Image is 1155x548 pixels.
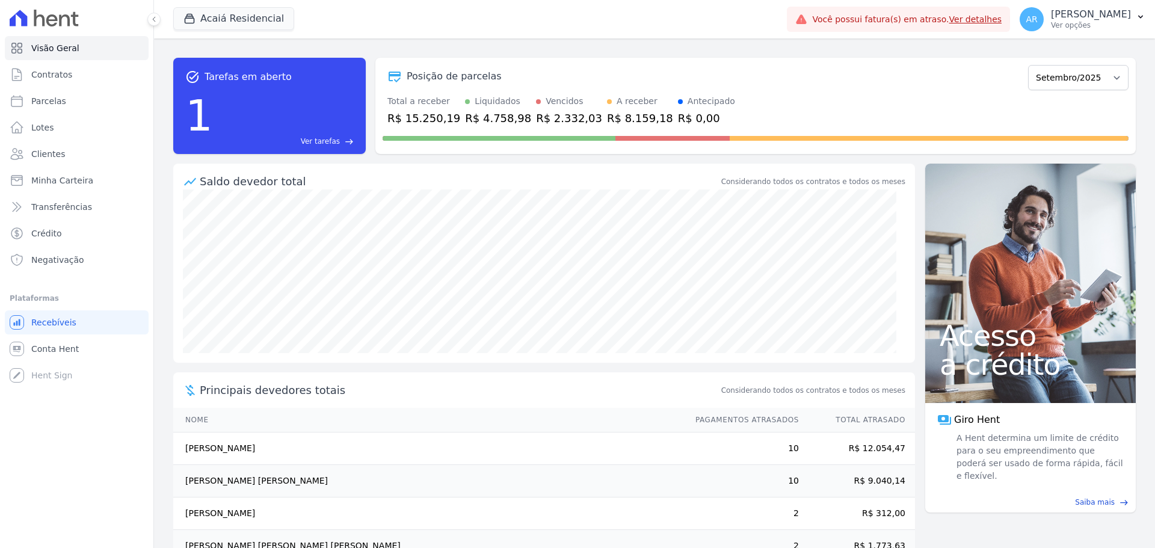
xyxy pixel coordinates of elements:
[812,13,1002,26] span: Você possui fatura(s) em atraso.
[5,142,149,166] a: Clientes
[205,70,292,84] span: Tarefas em aberto
[5,36,149,60] a: Visão Geral
[475,95,520,108] div: Liquidados
[173,408,684,433] th: Nome
[799,408,915,433] th: Total Atrasado
[940,350,1121,379] span: a crédito
[684,433,799,465] td: 10
[301,136,340,147] span: Ver tarefas
[678,110,735,126] div: R$ 0,00
[684,408,799,433] th: Pagamentos Atrasados
[799,465,915,497] td: R$ 9.040,14
[684,465,799,497] td: 10
[31,42,79,54] span: Visão Geral
[387,95,460,108] div: Total a receber
[5,195,149,219] a: Transferências
[684,497,799,530] td: 2
[546,95,583,108] div: Vencidos
[5,310,149,334] a: Recebíveis
[465,110,531,126] div: R$ 4.758,98
[31,122,54,134] span: Lotes
[721,176,905,187] div: Considerando todos os contratos e todos os meses
[185,70,200,84] span: task_alt
[173,465,684,497] td: [PERSON_NAME] [PERSON_NAME]
[5,89,149,113] a: Parcelas
[1051,20,1131,30] p: Ver opções
[536,110,602,126] div: R$ 2.332,03
[1075,497,1115,508] span: Saiba mais
[954,413,1000,427] span: Giro Hent
[173,7,294,30] button: Acaiá Residencial
[31,69,72,81] span: Contratos
[799,497,915,530] td: R$ 312,00
[10,291,144,306] div: Plataformas
[688,95,735,108] div: Antecipado
[940,321,1121,350] span: Acesso
[200,382,719,398] span: Principais devedores totais
[31,95,66,107] span: Parcelas
[5,63,149,87] a: Contratos
[954,432,1124,482] span: A Hent determina um limite de crédito para o seu empreendimento que poderá ser usado de forma ráp...
[173,433,684,465] td: [PERSON_NAME]
[31,316,76,328] span: Recebíveis
[31,254,84,266] span: Negativação
[1026,15,1037,23] span: AR
[721,385,905,396] span: Considerando todos os contratos e todos os meses
[607,110,673,126] div: R$ 8.159,18
[31,174,93,186] span: Minha Carteira
[5,337,149,361] a: Conta Hent
[1120,498,1129,507] span: east
[932,497,1129,508] a: Saiba mais east
[5,248,149,272] a: Negativação
[218,136,354,147] a: Ver tarefas east
[617,95,658,108] div: A receber
[949,14,1002,24] a: Ver detalhes
[31,227,62,239] span: Crédito
[173,497,684,530] td: [PERSON_NAME]
[185,84,213,147] div: 1
[31,343,79,355] span: Conta Hent
[407,69,502,84] div: Posição de parcelas
[200,173,719,189] div: Saldo devedor total
[345,137,354,146] span: east
[5,221,149,245] a: Crédito
[31,148,65,160] span: Clientes
[5,168,149,192] a: Minha Carteira
[31,201,92,213] span: Transferências
[387,110,460,126] div: R$ 15.250,19
[1010,2,1155,36] button: AR [PERSON_NAME] Ver opções
[5,115,149,140] a: Lotes
[799,433,915,465] td: R$ 12.054,47
[1051,8,1131,20] p: [PERSON_NAME]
